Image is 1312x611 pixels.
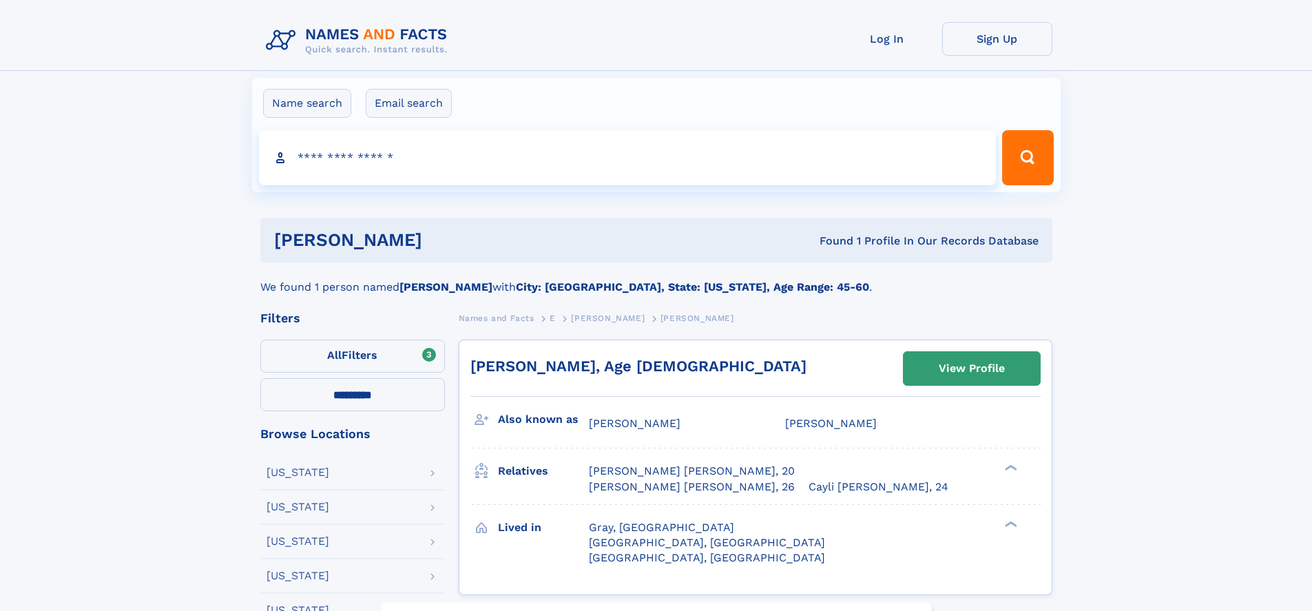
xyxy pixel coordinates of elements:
[498,408,589,431] h3: Also known as
[459,309,534,327] a: Names and Facts
[589,464,795,479] a: [PERSON_NAME] [PERSON_NAME], 20
[589,479,795,495] a: [PERSON_NAME] [PERSON_NAME], 26
[939,353,1005,384] div: View Profile
[571,309,645,327] a: [PERSON_NAME]
[589,417,680,430] span: [PERSON_NAME]
[1001,464,1018,473] div: ❯
[267,570,329,581] div: [US_STATE]
[832,22,942,56] a: Log In
[589,536,825,549] span: [GEOGRAPHIC_DATA], [GEOGRAPHIC_DATA]
[267,536,329,547] div: [US_STATE]
[621,234,1039,249] div: Found 1 Profile In Our Records Database
[660,313,734,323] span: [PERSON_NAME]
[785,417,877,430] span: [PERSON_NAME]
[260,340,445,373] label: Filters
[399,280,492,293] b: [PERSON_NAME]
[259,130,997,185] input: search input
[550,313,556,323] span: E
[589,551,825,564] span: [GEOGRAPHIC_DATA], [GEOGRAPHIC_DATA]
[498,516,589,539] h3: Lived in
[327,349,342,362] span: All
[274,231,621,249] h1: [PERSON_NAME]
[809,479,948,495] a: Cayli [PERSON_NAME], 24
[260,22,459,59] img: Logo Names and Facts
[470,358,806,375] a: [PERSON_NAME], Age [DEMOGRAPHIC_DATA]
[260,428,445,440] div: Browse Locations
[1002,130,1053,185] button: Search Button
[550,309,556,327] a: E
[260,262,1052,296] div: We found 1 person named with .
[263,89,351,118] label: Name search
[589,521,734,534] span: Gray, [GEOGRAPHIC_DATA]
[571,313,645,323] span: [PERSON_NAME]
[366,89,452,118] label: Email search
[1001,519,1018,528] div: ❯
[267,467,329,478] div: [US_STATE]
[904,352,1040,385] a: View Profile
[516,280,869,293] b: City: [GEOGRAPHIC_DATA], State: [US_STATE], Age Range: 45-60
[942,22,1052,56] a: Sign Up
[260,312,445,324] div: Filters
[267,501,329,512] div: [US_STATE]
[498,459,589,483] h3: Relatives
